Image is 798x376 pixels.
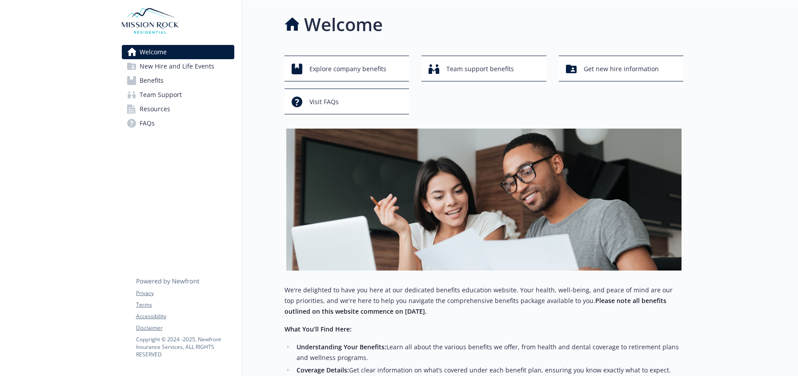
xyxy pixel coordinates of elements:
[122,116,234,130] a: FAQs
[559,56,684,81] button: Get new hire information
[304,11,383,38] h1: Welcome
[286,129,682,271] img: overview page banner
[140,116,155,130] span: FAQs
[140,88,182,102] span: Team Support
[122,73,234,88] a: Benefits
[136,324,234,332] a: Disclaimer
[136,336,234,358] p: Copyright © 2024 - 2025 , Newfront Insurance Services, ALL RIGHTS RESERVED
[122,59,234,73] a: New Hire and Life Events
[285,325,352,333] strong: What You’ll Find Here:
[136,289,234,297] a: Privacy
[140,102,170,116] span: Resources
[446,61,514,77] span: Team support benefits
[140,73,164,88] span: Benefits
[122,102,234,116] a: Resources
[136,312,234,320] a: Accessibility
[122,45,234,59] a: Welcome
[297,366,349,374] strong: Coverage Details:
[584,61,659,77] span: Get new hire information
[285,285,684,317] p: We're delighted to have you here at our dedicated benefits education website. Your health, well-b...
[309,61,386,77] span: Explore company benefits
[140,59,214,73] span: New Hire and Life Events
[140,45,167,59] span: Welcome
[421,56,546,81] button: Team support benefits
[309,93,339,110] span: Visit FAQs
[122,88,234,102] a: Team Support
[294,365,684,376] li: Get clear information on what’s covered under each benefit plan, ensuring you know exactly what t...
[136,301,234,309] a: Terms
[297,343,386,351] strong: Understanding Your Benefits:
[294,342,684,363] li: Learn all about the various benefits we offer, from health and dental coverage to retirement plan...
[285,56,409,81] button: Explore company benefits
[285,89,409,114] button: Visit FAQs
